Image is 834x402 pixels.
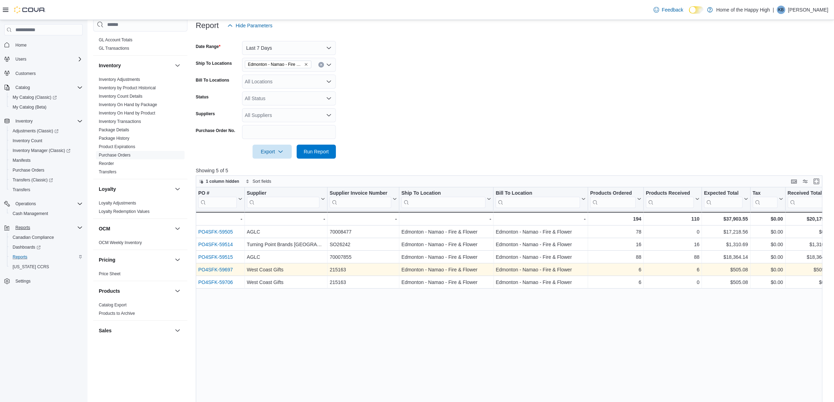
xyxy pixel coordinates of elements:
[10,209,83,218] span: Cash Management
[99,186,172,193] button: Loyalty
[787,190,826,197] div: Received Total
[13,223,33,232] button: Reports
[646,241,699,249] div: 16
[7,233,85,242] button: Canadian Compliance
[496,266,585,274] div: Edmonton - Namao - Fire & Flower
[10,233,83,242] span: Canadian Compliance
[7,262,85,272] button: [US_STATE] CCRS
[198,190,237,197] div: PO #
[99,302,126,308] span: Catalog Export
[13,55,83,63] span: Users
[247,190,319,208] div: Supplier
[247,266,325,274] div: West Coast Gifts
[99,225,110,232] h3: OCM
[13,177,53,183] span: Transfers (Classic)
[99,303,126,307] a: Catalog Export
[247,228,325,236] div: AGLC
[196,94,209,100] label: Status
[704,228,748,236] div: $17,218.56
[99,287,120,294] h3: Products
[1,199,85,209] button: Operations
[10,176,56,184] a: Transfers (Classic)
[326,96,332,101] button: Open list of options
[752,278,783,287] div: $0.00
[646,266,699,274] div: 6
[590,190,636,197] div: Products Ordered
[590,190,636,208] div: Products Ordered
[318,62,324,68] button: Clear input
[13,41,29,49] a: Home
[13,211,48,216] span: Cash Management
[13,158,30,163] span: Manifests
[99,62,172,69] button: Inventory
[704,190,743,208] div: Expected Total
[257,145,288,159] span: Export
[99,169,116,174] a: Transfers
[773,6,774,14] p: |
[704,190,743,197] div: Expected Total
[330,190,397,208] button: Supplier Invoice Number
[198,280,233,285] a: PO4SFK-59706
[646,215,699,223] div: 110
[13,235,54,240] span: Canadian Compliance
[99,85,156,91] span: Inventory by Product Historical
[196,44,221,49] label: Date Range
[198,229,233,235] a: PO4SFK-59505
[787,253,831,262] div: $18,364.14
[7,146,85,155] a: Inventory Manager (Classic)
[253,179,271,184] span: Sort fields
[13,117,83,125] span: Inventory
[99,327,112,334] h3: Sales
[99,256,172,263] button: Pricing
[93,36,187,55] div: Finance
[99,136,129,141] a: Package History
[99,37,132,42] a: GL Account Totals
[13,200,83,208] span: Operations
[326,62,332,68] button: Open list of options
[7,175,85,185] a: Transfers (Classic)
[10,186,33,194] a: Transfers
[99,209,150,214] span: Loyalty Redemption Values
[93,301,187,320] div: Products
[10,137,45,145] a: Inventory Count
[590,228,641,236] div: 78
[196,77,229,83] label: Bill To Locations
[196,111,215,117] label: Suppliers
[13,277,33,285] a: Settings
[196,177,242,186] button: 1 column hidden
[99,240,142,245] a: OCM Weekly Inventory
[326,112,332,118] button: Open list of options
[7,136,85,146] button: Inventory Count
[93,238,187,250] div: OCM
[99,287,172,294] button: Products
[10,127,61,135] a: Adjustments (Classic)
[242,41,336,55] button: Last 7 Days
[330,228,397,236] div: 70008477
[99,119,141,124] a: Inventory Transactions
[99,102,157,108] span: Inventory On Hand by Package
[93,199,187,219] div: Loyalty
[10,209,51,218] a: Cash Management
[787,266,831,274] div: $505.08
[247,253,325,262] div: AGLC
[99,256,115,263] h3: Pricing
[248,61,303,68] span: Edmonton - Namao - Fire & Flower
[704,190,748,208] button: Expected Total
[330,215,397,223] div: -
[1,276,85,286] button: Settings
[330,266,397,274] div: 215163
[253,145,292,159] button: Export
[196,21,219,30] h3: Report
[10,253,30,261] a: Reports
[99,200,136,206] span: Loyalty Adjustments
[10,176,83,184] span: Transfers (Classic)
[297,145,336,159] button: Run Report
[10,253,83,261] span: Reports
[173,256,182,264] button: Pricing
[13,167,44,173] span: Purchase Orders
[173,287,182,295] button: Products
[93,270,187,281] div: Pricing
[401,278,491,287] div: Edmonton - Namao - Fire & Flower
[330,190,391,208] div: Supplier Invoice Number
